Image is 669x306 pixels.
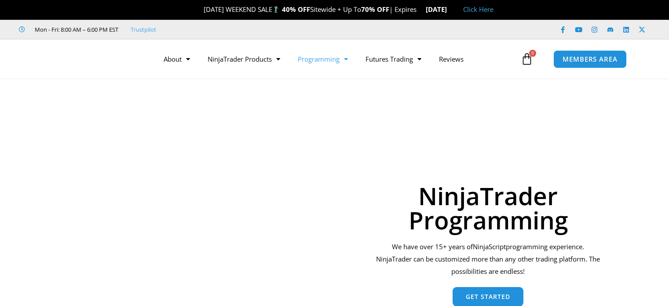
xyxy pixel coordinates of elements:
a: 0 [508,46,546,72]
strong: [DATE] [426,5,454,14]
img: LogoAI | Affordable Indicators – NinjaTrader [33,43,127,75]
span: 0 [529,50,536,57]
a: About [155,49,199,69]
a: NinjaTrader Products [199,49,289,69]
a: Programming [289,49,357,69]
span: [DATE] WEEKEND SALE Sitewide + Up To | Expires [194,5,425,14]
span: Mon - Fri: 8:00 AM – 6:00 PM EST [33,24,118,35]
img: 🏌️‍♂️ [273,6,279,13]
span: Get Started [466,294,510,300]
a: Reviews [430,49,472,69]
h1: NinjaTrader Programming [373,184,603,232]
a: Click Here [463,5,494,14]
strong: 40% OFF [282,5,310,14]
span: MEMBERS AREA [563,56,618,63]
nav: Menu [155,49,519,69]
span: NinjaScript [473,242,506,251]
a: Trustpilot [131,24,156,35]
div: We have over 15+ years of [373,241,603,278]
img: ⌛ [417,6,424,13]
img: 🏭 [447,6,454,13]
a: Futures Trading [357,49,430,69]
img: 🎉 [197,6,203,13]
span: programming experience. NinjaTrader can be customized more than any other trading platform. The p... [376,242,600,276]
a: MEMBERS AREA [553,50,627,68]
strong: 70% OFF [361,5,389,14]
